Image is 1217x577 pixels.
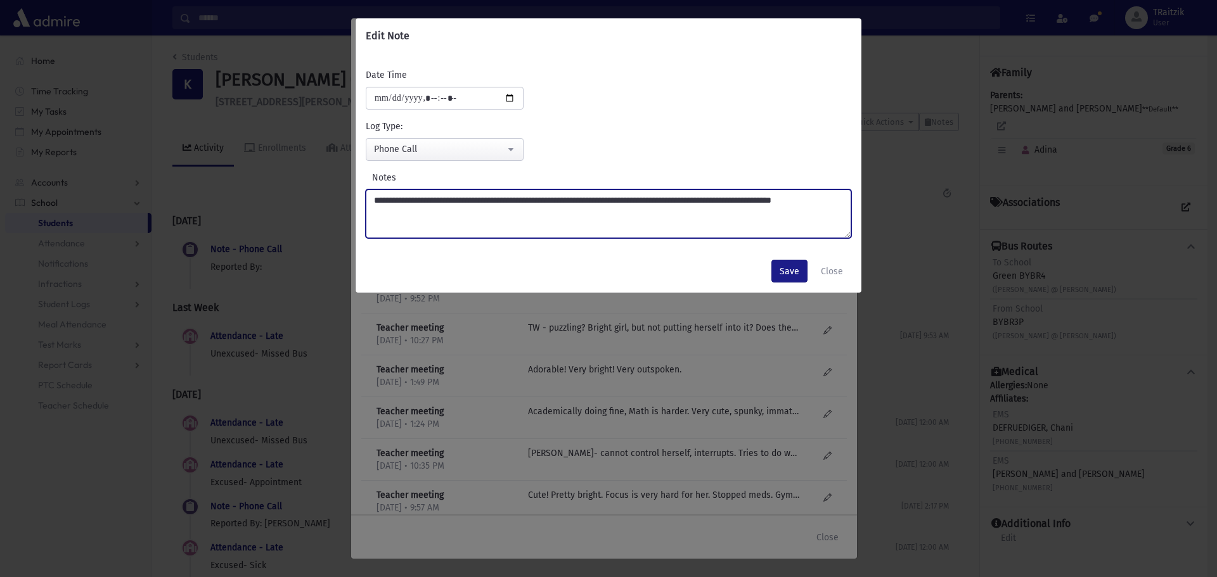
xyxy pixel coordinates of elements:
button: Save [771,260,808,282]
button: Phone Call [366,138,524,161]
button: Close [813,260,851,282]
label: Notes [366,171,447,184]
div: Phone Call [374,143,505,156]
h6: Edit Note [366,29,409,44]
label: Log Type: [366,120,402,133]
label: Date Time [366,68,407,82]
